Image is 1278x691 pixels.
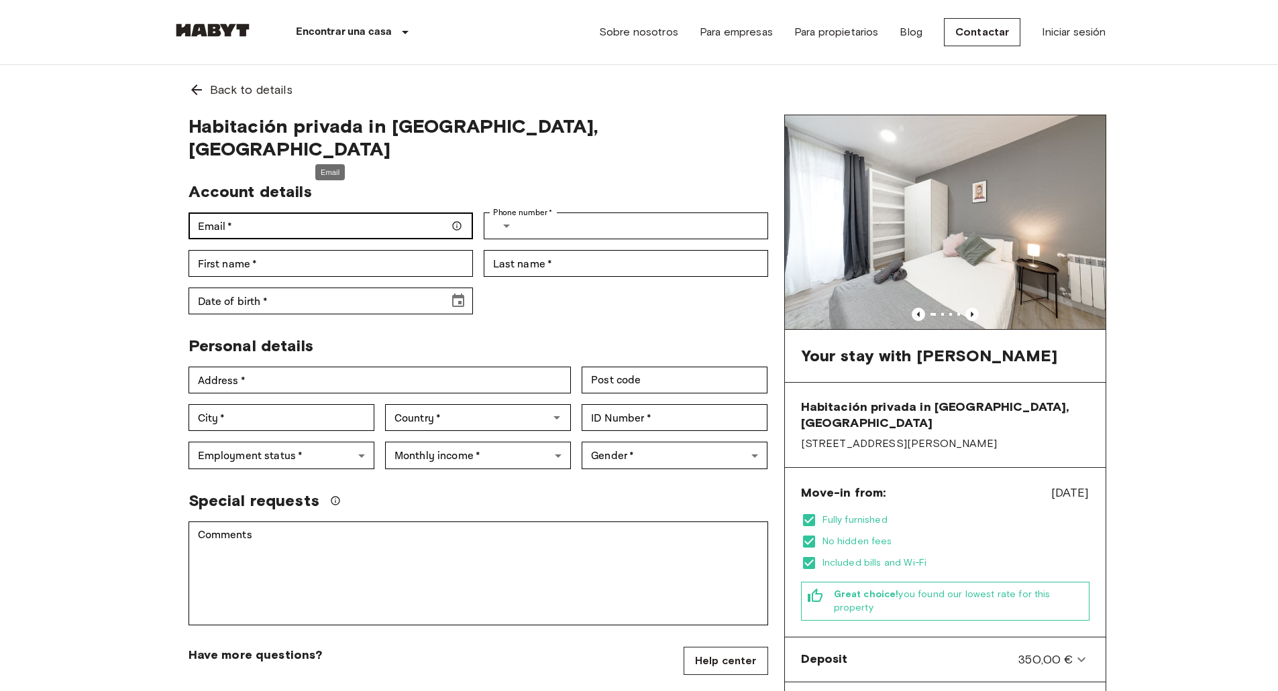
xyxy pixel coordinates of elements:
label: Phone number [493,206,553,218]
div: Email [315,164,345,181]
div: Post code [582,367,767,393]
a: Blog [900,24,922,40]
span: Personal details [189,336,313,355]
a: Back to details [172,65,1106,115]
div: Comments [189,521,768,625]
span: Fully furnished [822,513,1089,527]
span: Account details [189,182,312,201]
span: Have more questions? [189,647,323,663]
a: Contactar [944,18,1020,46]
a: Help center [684,647,768,675]
span: Deposit [801,651,848,668]
div: Last name [484,250,768,277]
svg: We'll do our best to accommodate your request, but please note we can't guarantee it will be poss... [330,495,341,506]
a: Para propietarios [794,24,879,40]
span: Included bills and Wi-Fi [822,556,1089,570]
span: Habitación privada in [GEOGRAPHIC_DATA], [GEOGRAPHIC_DATA] [189,115,768,160]
span: Habitación privada in [GEOGRAPHIC_DATA], [GEOGRAPHIC_DATA] [801,399,1089,431]
div: Deposit350,00 € [790,643,1100,676]
div: Address [189,367,572,393]
img: Marketing picture of unit ES-15-007-003-02H [785,115,1106,329]
a: Iniciar sesión [1042,24,1106,40]
div: City [189,404,374,431]
span: Your stay with [PERSON_NAME] [801,346,1057,366]
span: Special requests [189,491,319,511]
button: Previous image [912,308,925,321]
p: Encontrar una casa [296,24,392,40]
span: Back to details [210,81,292,99]
span: [DATE] [1051,484,1089,501]
button: Previous image [965,308,979,321]
svg: Make sure your email is correct — we'll send your booking details there. [451,221,462,231]
div: ID Number [582,404,767,431]
button: Select country [493,212,520,239]
span: [STREET_ADDRESS][PERSON_NAME] [801,436,1089,451]
span: you found our lowest rate for this property [834,588,1083,615]
a: Para empresas [700,24,773,40]
span: 350,00 € [1018,651,1073,668]
span: Move-in from: [801,485,886,501]
b: Great choice! [834,588,899,600]
span: No hidden fees [822,535,1089,548]
div: First name [189,250,473,277]
button: Choose date [445,288,472,314]
a: Sobre nosotros [599,24,678,40]
img: Habyt [172,23,253,37]
div: Email [189,212,473,239]
button: Open [547,408,566,427]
